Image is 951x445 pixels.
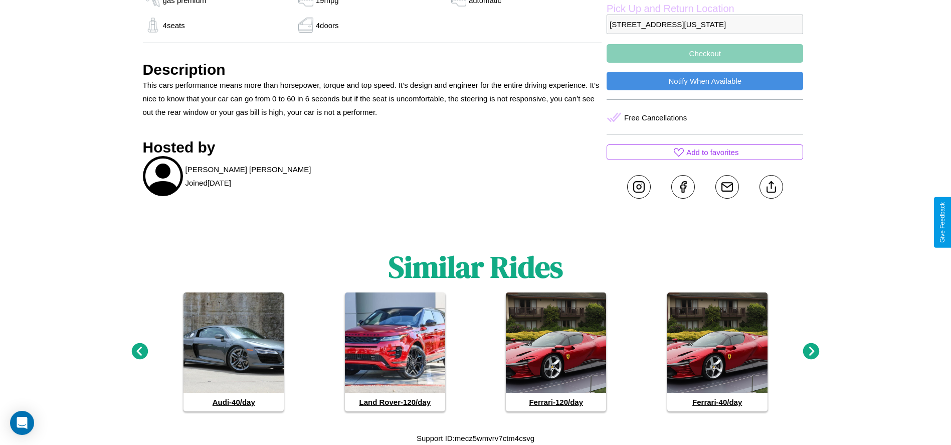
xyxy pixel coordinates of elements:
p: Support ID: mecz5wmvrv7ctm4csvg [417,431,534,445]
p: Free Cancellations [624,111,687,124]
a: Land Rover-120/day [345,292,445,411]
p: 4 doors [316,19,339,32]
div: Open Intercom Messenger [10,411,34,435]
a: Ferrari-40/day [667,292,768,411]
p: Joined [DATE] [185,176,231,190]
a: Audi-40/day [183,292,284,411]
img: gas [143,18,163,33]
p: [STREET_ADDRESS][US_STATE] [607,15,803,34]
h4: Ferrari - 120 /day [506,393,606,411]
label: Pick Up and Return Location [607,3,803,15]
p: [PERSON_NAME] [PERSON_NAME] [185,163,311,176]
button: Notify When Available [607,72,803,90]
a: Ferrari-120/day [506,292,606,411]
h4: Audi - 40 /day [183,393,284,411]
h1: Similar Rides [389,246,563,287]
p: This cars performance means more than horsepower, torque and top speed. It’s design and engineer ... [143,78,602,119]
div: Give Feedback [939,202,946,243]
h3: Description [143,61,602,78]
h4: Ferrari - 40 /day [667,393,768,411]
h3: Hosted by [143,139,602,156]
button: Checkout [607,44,803,63]
img: gas [296,18,316,33]
button: Add to favorites [607,144,803,160]
h4: Land Rover - 120 /day [345,393,445,411]
p: Add to favorites [686,145,738,159]
p: 4 seats [163,19,185,32]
